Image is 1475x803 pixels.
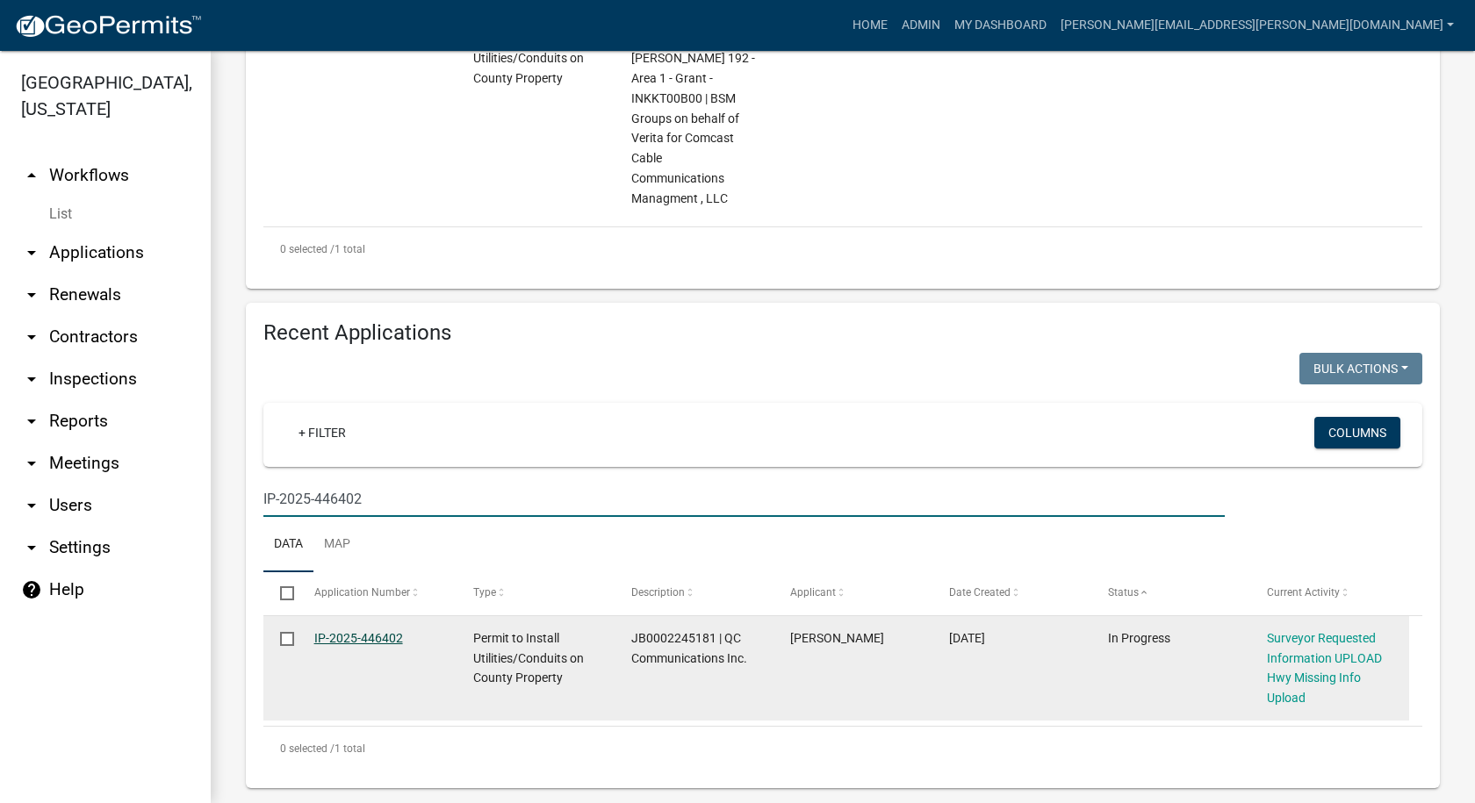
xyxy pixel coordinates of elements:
span: In Progress [1108,631,1170,645]
a: + Filter [284,417,360,448]
i: arrow_drop_down [21,411,42,432]
a: Data [263,517,313,573]
span: Date Created [949,586,1011,599]
i: arrow_drop_down [21,284,42,305]
datatable-header-cell: Applicant [773,572,932,614]
datatable-header-cell: Description [615,572,773,614]
a: Surveyor Requested Information UPLOAD [1267,631,1382,665]
datatable-header-cell: Date Created [932,572,1091,614]
div: 1 total [263,727,1422,771]
h4: Recent Applications [263,320,1422,346]
a: Home [845,9,895,42]
span: Current Activity [1267,586,1340,599]
span: Permit to Install Utilities/Conduits on County Property [473,631,584,685]
a: IP-2025-446402 [314,631,403,645]
a: [PERSON_NAME][EMAIL_ADDRESS][PERSON_NAME][DOMAIN_NAME] [1054,9,1461,42]
span: Description [631,586,685,599]
span: Application Number [314,586,410,599]
button: Bulk Actions [1299,353,1422,384]
span: Status [1108,586,1139,599]
i: arrow_drop_down [21,326,42,348]
i: help [21,579,42,600]
span: Permit to Install Utilities/Conduits on County Property [473,32,584,86]
i: arrow_drop_down [21,369,42,390]
span: 07/08/2025 [949,631,985,645]
a: Hwy Missing Info Upload [1267,670,1361,705]
datatable-header-cell: Type [456,572,615,614]
span: 0 selected / [280,243,335,255]
i: arrow_drop_up [21,165,42,186]
span: Natasha Mershon [790,631,884,645]
datatable-header-cell: Select [263,572,297,614]
a: Admin [895,9,947,42]
input: Search for applications [263,481,1225,517]
datatable-header-cell: Current Activity [1250,572,1409,614]
span: Applicant [790,586,836,599]
datatable-header-cell: Application Number [297,572,456,614]
span: JB0002245181 | QC Communications Inc. [631,631,747,665]
i: arrow_drop_down [21,453,42,474]
i: arrow_drop_down [21,537,42,558]
span: 23-00718-30 - Carroll 192 - Area 1 - Grant - INKKT00B00 | BSM Groups on behalf of Verita for Comc... [631,32,755,205]
a: My Dashboard [947,9,1054,42]
i: arrow_drop_down [21,242,42,263]
a: Map [313,517,361,573]
span: Type [473,586,496,599]
span: 0 selected / [280,742,335,755]
button: Columns [1314,417,1400,448]
datatable-header-cell: Status [1091,572,1250,614]
i: arrow_drop_down [21,495,42,516]
div: 1 total [263,227,1422,271]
